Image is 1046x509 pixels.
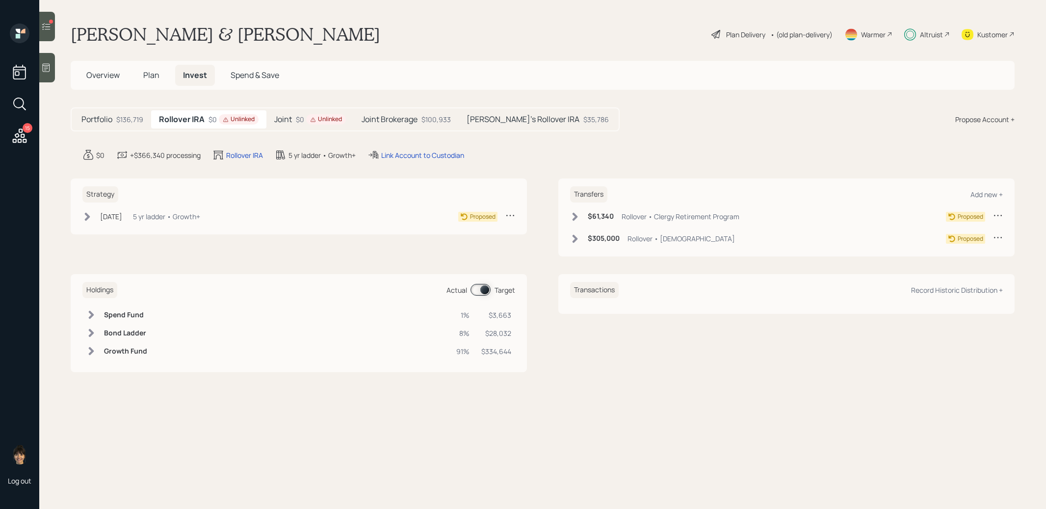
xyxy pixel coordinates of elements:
[628,233,735,244] div: Rollover • [DEMOGRAPHIC_DATA]
[82,282,117,298] h6: Holdings
[456,310,470,320] div: 1%
[958,212,983,221] div: Proposed
[958,234,983,243] div: Proposed
[288,150,356,160] div: 5 yr ladder • Growth+
[274,115,292,124] h5: Joint
[481,328,511,338] div: $28,032
[446,285,467,295] div: Actual
[467,115,579,124] h5: [PERSON_NAME]'s Rollover IRA
[622,211,739,222] div: Rollover • Clergy Retirement Program
[495,285,515,295] div: Target
[159,115,205,124] h5: Rollover IRA
[8,476,31,485] div: Log out
[381,150,464,160] div: Link Account to Custodian
[456,328,470,338] div: 8%
[583,114,609,125] div: $35,786
[955,114,1015,125] div: Propose Account +
[130,150,201,160] div: +$366,340 processing
[82,186,118,203] h6: Strategy
[770,29,833,40] div: • (old plan-delivery)
[10,445,29,464] img: treva-nostdahl-headshot.png
[223,115,255,124] div: Unlinked
[977,29,1008,40] div: Kustomer
[456,346,470,356] div: 91%
[143,70,159,80] span: Plan
[362,115,418,124] h5: Joint Brokerage
[231,70,279,80] span: Spend & Save
[481,310,511,320] div: $3,663
[81,115,112,124] h5: Portfolio
[104,329,147,337] h6: Bond Ladder
[570,186,607,203] h6: Transfers
[470,212,496,221] div: Proposed
[96,150,105,160] div: $0
[588,212,614,221] h6: $61,340
[421,114,451,125] div: $100,933
[104,311,147,319] h6: Spend Fund
[183,70,207,80] span: Invest
[726,29,765,40] div: Plan Delivery
[133,211,200,222] div: 5 yr ladder • Growth+
[104,347,147,356] h6: Growth Fund
[71,24,380,45] h1: [PERSON_NAME] & [PERSON_NAME]
[588,234,620,243] h6: $305,000
[861,29,886,40] div: Warmer
[296,114,346,125] div: $0
[481,346,511,356] div: $334,644
[23,123,32,133] div: 15
[116,114,143,125] div: $136,719
[226,150,263,160] div: Rollover IRA
[86,70,120,80] span: Overview
[209,114,259,125] div: $0
[911,285,1003,295] div: Record Historic Distribution +
[970,190,1003,199] div: Add new +
[920,29,943,40] div: Altruist
[100,211,122,222] div: [DATE]
[570,282,619,298] h6: Transactions
[310,115,342,124] div: Unlinked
